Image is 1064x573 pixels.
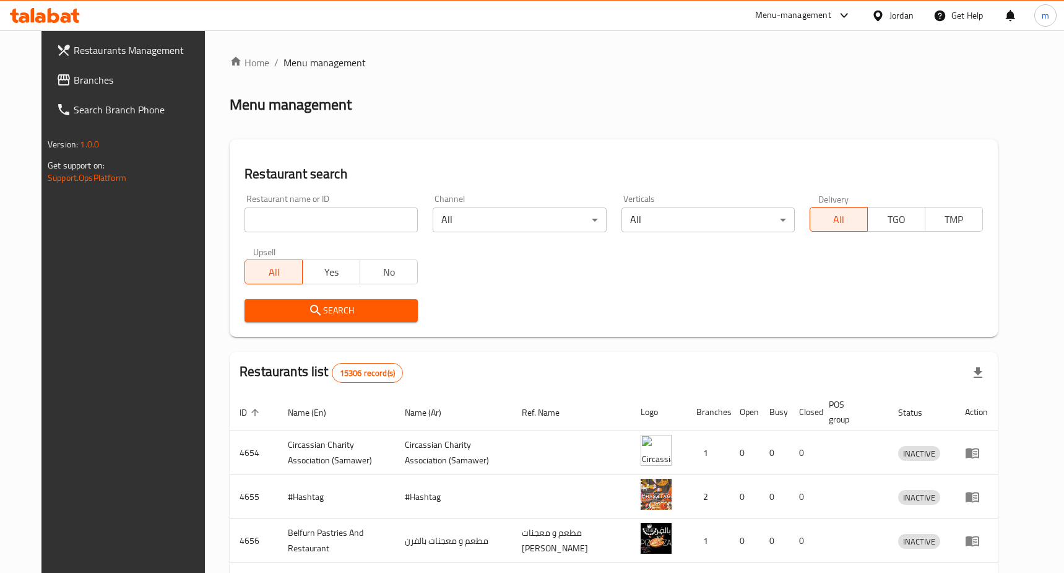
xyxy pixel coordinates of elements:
[230,431,278,475] td: 4654
[730,475,759,519] td: 0
[898,535,940,549] span: INACTIVE
[302,260,360,284] button: Yes
[332,367,402,379] span: 15306 record(s)
[250,263,298,281] span: All
[283,55,366,70] span: Menu management
[244,299,418,322] button: Search
[641,523,672,554] img: Belfurn Pastries And Restaurant
[925,207,983,232] button: TMP
[873,211,920,229] span: TGO
[74,72,209,87] span: Branches
[46,35,219,65] a: Restaurants Management
[240,405,263,420] span: ID
[80,136,99,152] span: 1.0.0
[730,519,759,563] td: 0
[395,475,512,519] td: #Hashtag
[965,489,988,504] div: Menu
[759,475,789,519] td: 0
[730,431,759,475] td: 0
[230,55,998,70] nav: breadcrumb
[395,519,512,563] td: مطعم و معجنات بالفرن
[789,431,819,475] td: 0
[512,519,631,563] td: مطعم و معجنات [PERSON_NAME]
[930,211,978,229] span: TMP
[759,393,789,431] th: Busy
[815,211,863,229] span: All
[278,431,395,475] td: ​Circassian ​Charity ​Association​ (Samawer)
[253,247,276,256] label: Upsell
[230,95,352,115] h2: Menu management
[829,397,873,427] span: POS group
[898,447,940,461] span: INACTIVE
[244,165,983,183] h2: Restaurant search
[244,260,303,284] button: All
[963,358,993,388] div: Export file
[810,207,868,232] button: All
[818,195,849,203] label: Delivery
[686,393,730,431] th: Branches
[360,260,418,284] button: No
[631,393,686,431] th: Logo
[759,431,789,475] td: 0
[74,102,209,117] span: Search Branch Phone
[867,207,925,232] button: TGO
[230,519,278,563] td: 4656
[254,303,408,318] span: Search
[244,208,418,232] input: Search for restaurant name or ID..
[641,479,672,510] img: #Hashtag
[965,533,988,548] div: Menu
[332,363,403,383] div: Total records count
[230,475,278,519] td: 4655
[274,55,279,70] li: /
[789,519,819,563] td: 0
[395,431,512,475] td: ​Circassian ​Charity ​Association​ (Samawer)
[686,431,730,475] td: 1
[889,9,914,22] div: Jordan
[621,208,795,232] div: All
[74,43,209,58] span: Restaurants Management
[278,475,395,519] td: #Hashtag
[789,393,819,431] th: Closed
[686,519,730,563] td: 1
[48,157,105,173] span: Get support on:
[365,263,413,281] span: No
[955,393,998,431] th: Action
[641,435,672,466] img: ​Circassian ​Charity ​Association​ (Samawer)
[278,519,395,563] td: Belfurn Pastries And Restaurant
[965,445,988,460] div: Menu
[433,208,606,232] div: All
[686,475,730,519] td: 2
[46,65,219,95] a: Branches
[898,491,940,505] span: INACTIVE
[898,405,938,420] span: Status
[48,170,126,186] a: Support.OpsPlatform
[288,405,342,420] span: Name (En)
[522,405,576,420] span: Ref. Name
[46,95,219,125] a: Search Branch Phone
[759,519,789,563] td: 0
[308,263,355,281] span: Yes
[405,405,457,420] span: Name (Ar)
[48,136,78,152] span: Version:
[230,55,269,70] a: Home
[1042,9,1049,22] span: m
[789,475,819,519] td: 0
[755,8,831,23] div: Menu-management
[730,393,759,431] th: Open
[240,362,403,383] h2: Restaurants list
